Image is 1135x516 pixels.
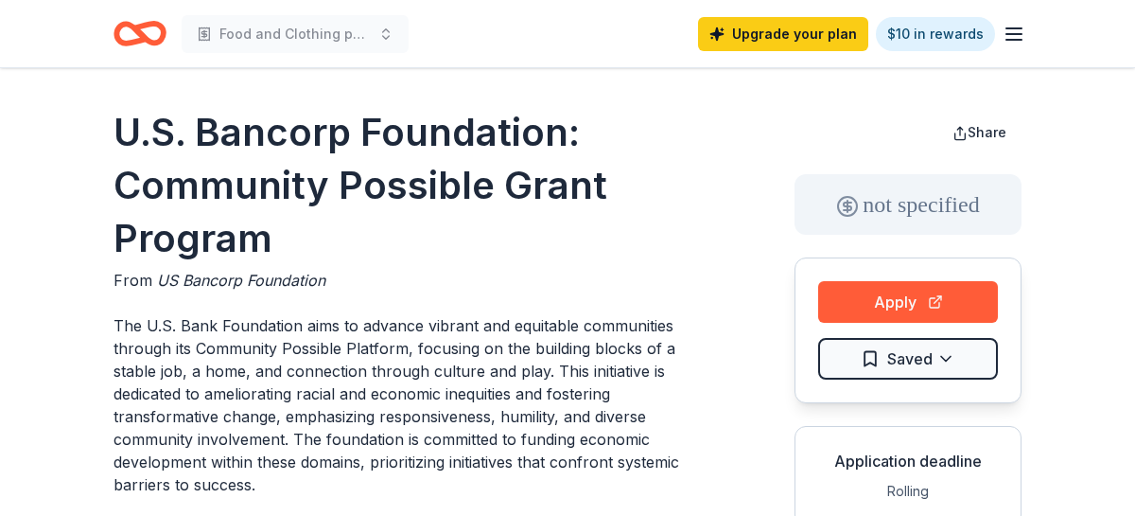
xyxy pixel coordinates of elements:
[887,347,933,371] span: Saved
[818,281,998,323] button: Apply
[113,11,166,56] a: Home
[811,450,1005,472] div: Application deadline
[219,23,371,45] span: Food and Clothing pantry
[113,314,704,496] p: The U.S. Bank Foundation aims to advance vibrant and equitable communities through its Community ...
[937,114,1021,151] button: Share
[968,124,1006,140] span: Share
[113,106,704,265] h1: U.S. Bancorp Foundation: Community Possible Grant Program
[794,174,1021,235] div: not specified
[157,271,325,290] span: US Bancorp Foundation
[113,269,704,292] div: From
[876,17,995,51] a: $10 in rewards
[182,15,409,53] button: Food and Clothing pantry
[811,480,1005,503] div: Rolling
[818,338,998,380] button: Saved
[698,17,868,51] a: Upgrade your plan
